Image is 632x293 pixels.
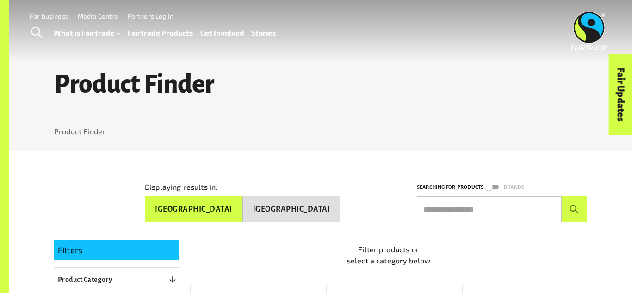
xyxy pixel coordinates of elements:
a: Product Finder [54,127,105,136]
p: Searching for [417,183,455,192]
p: Products [457,183,483,192]
button: [GEOGRAPHIC_DATA] [243,196,341,222]
nav: breadcrumb [54,126,587,137]
a: Media Centre [78,12,118,20]
a: Toggle Search [25,21,48,44]
p: Filters [58,244,175,256]
p: Brands [504,183,524,192]
img: Fairtrade Australia New Zealand logo [571,12,607,50]
a: Partners Log In [128,12,173,20]
a: Stories [251,26,276,40]
p: Product Category [58,274,112,285]
p: Filter products or select a category below [190,244,587,266]
h1: Product Finder [54,71,587,99]
button: [GEOGRAPHIC_DATA] [145,196,243,222]
a: Fairtrade Products [127,26,193,40]
p: Displaying results in: [145,181,217,193]
a: For business [30,12,68,20]
a: What is Fairtrade [54,26,120,40]
button: Product Category [54,271,179,288]
a: Get Involved [200,26,244,40]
